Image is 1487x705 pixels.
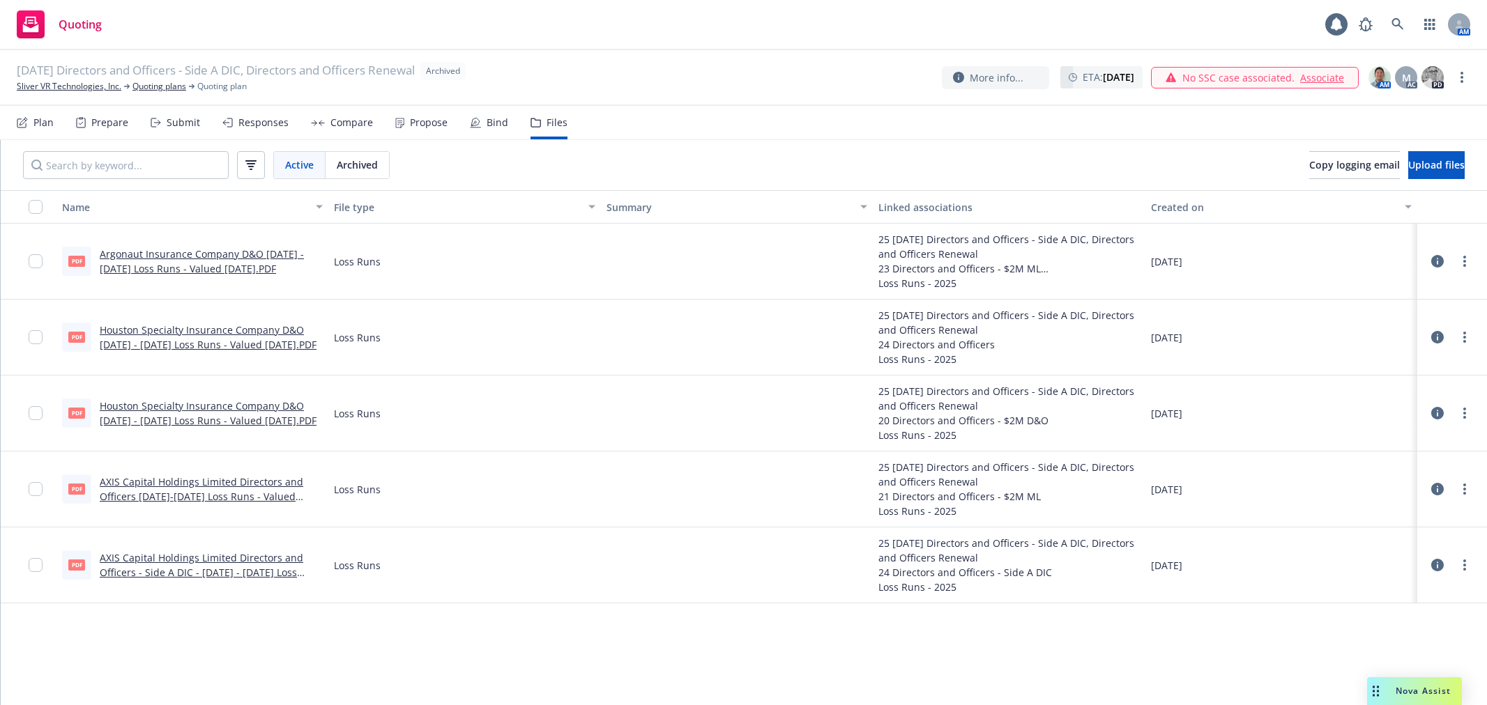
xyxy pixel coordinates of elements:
[878,261,1139,276] div: 23 Directors and Officers - $2M ML
[334,254,381,269] span: Loss Runs
[285,157,314,172] span: Active
[1456,253,1473,270] a: more
[17,62,415,80] span: [DATE] Directors and Officers - Side A DIC, Directors and Officers Renewal
[873,190,1145,224] button: Linked associations
[1456,405,1473,421] a: more
[878,536,1139,565] div: 25 [DATE] Directors and Officers - Side A DIC, Directors and Officers Renewal
[1408,158,1465,171] span: Upload files
[878,580,1139,594] div: Loss Runs - 2025
[1456,329,1473,346] a: more
[334,200,579,215] div: File type
[878,489,1139,504] div: 21 Directors and Officers - $2M ML
[878,337,1139,352] div: 24 Directors and Officers
[334,558,381,573] span: Loss Runs
[1384,10,1412,38] a: Search
[68,408,85,418] span: PDF
[878,276,1139,290] div: Loss Runs - 2025
[62,200,307,215] div: Name
[59,19,102,30] span: Quoting
[100,475,303,518] a: AXIS Capital Holdings Limited Directors and Officers [DATE]-[DATE] Loss Runs - Valued [DATE].PDF
[33,117,54,128] div: Plan
[1456,481,1473,497] a: more
[878,232,1139,261] div: 25 [DATE] Directors and Officers - Side A DIC, Directors and Officers Renewal
[91,117,128,128] div: Prepare
[29,330,43,344] input: Toggle Row Selected
[17,80,121,93] a: Sliver VR Technologies, Inc.
[1309,158,1400,171] span: Copy logging email
[878,565,1139,580] div: 24 Directors and Officers - Side A DIC
[487,117,508,128] div: Bind
[878,413,1139,428] div: 20 Directors and Officers - $2M D&O
[1151,406,1182,421] span: [DATE]
[426,65,460,77] span: Archived
[1151,330,1182,345] span: [DATE]
[878,428,1139,442] div: Loss Runs - 2025
[337,157,378,172] span: Archived
[878,384,1139,413] div: 25 [DATE] Directors and Officers - Side A DIC, Directors and Officers Renewal
[238,117,289,128] div: Responses
[197,80,247,93] span: Quoting plan
[56,190,328,224] button: Name
[1367,677,1385,705] div: Drag to move
[878,200,1139,215] div: Linked associations
[1151,254,1182,269] span: [DATE]
[1416,10,1444,38] a: Switch app
[1145,190,1417,224] button: Created on
[878,504,1139,518] div: Loss Runs - 2025
[1421,66,1444,88] img: photo
[1456,557,1473,573] a: more
[100,399,317,427] a: Houston Specialty Insurance Company D&O [DATE] - [DATE] Loss Runs - Valued [DATE].PDF
[29,406,43,420] input: Toggle Row Selected
[100,551,303,594] a: AXIS Capital Holdings Limited Directors and Officers - Side A DIC - [DATE] - [DATE] Loss Runs - V...
[1402,70,1411,85] span: M
[29,558,43,572] input: Toggle Row Selected
[68,332,85,342] span: PDF
[1408,151,1465,179] button: Upload files
[167,117,200,128] div: Submit
[328,190,600,224] button: File type
[1396,685,1451,697] span: Nova Assist
[1182,70,1295,85] span: No SSC case associated.
[29,254,43,268] input: Toggle Row Selected
[1151,200,1396,215] div: Created on
[878,352,1139,366] div: Loss Runs - 2025
[601,190,873,224] button: Summary
[878,308,1139,337] div: 25 [DATE] Directors and Officers - Side A DIC, Directors and Officers Renewal
[68,483,85,494] span: PDF
[878,460,1139,489] div: 25 [DATE] Directors and Officers - Side A DIC, Directors and Officers Renewal
[970,70,1023,85] span: More info...
[68,256,85,266] span: PDF
[330,117,373,128] div: Compare
[1367,677,1462,705] button: Nova Assist
[410,117,448,128] div: Propose
[68,559,85,570] span: PDF
[1454,69,1470,86] a: more
[334,482,381,497] span: Loss Runs
[607,200,852,215] div: Summary
[1151,482,1182,497] span: [DATE]
[100,247,304,275] a: Argonaut Insurance Company D&O [DATE] - [DATE] Loss Runs - Valued [DATE].PDF
[1309,151,1400,179] button: Copy logging email
[334,406,381,421] span: Loss Runs
[547,117,567,128] div: Files
[334,330,381,345] span: Loss Runs
[23,151,229,179] input: Search by keyword...
[29,482,43,496] input: Toggle Row Selected
[1352,10,1380,38] a: Report a Bug
[1368,66,1391,88] img: photo
[1151,558,1182,573] span: [DATE]
[942,66,1049,89] button: More info...
[132,80,186,93] a: Quoting plans
[11,5,107,44] a: Quoting
[29,200,43,214] input: Select all
[1083,70,1134,84] span: ETA :
[1103,70,1134,84] strong: [DATE]
[1300,70,1344,85] a: Associate
[100,323,317,351] a: Houston Specialty Insurance Company D&O [DATE] - [DATE] Loss Runs - Valued [DATE].PDF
